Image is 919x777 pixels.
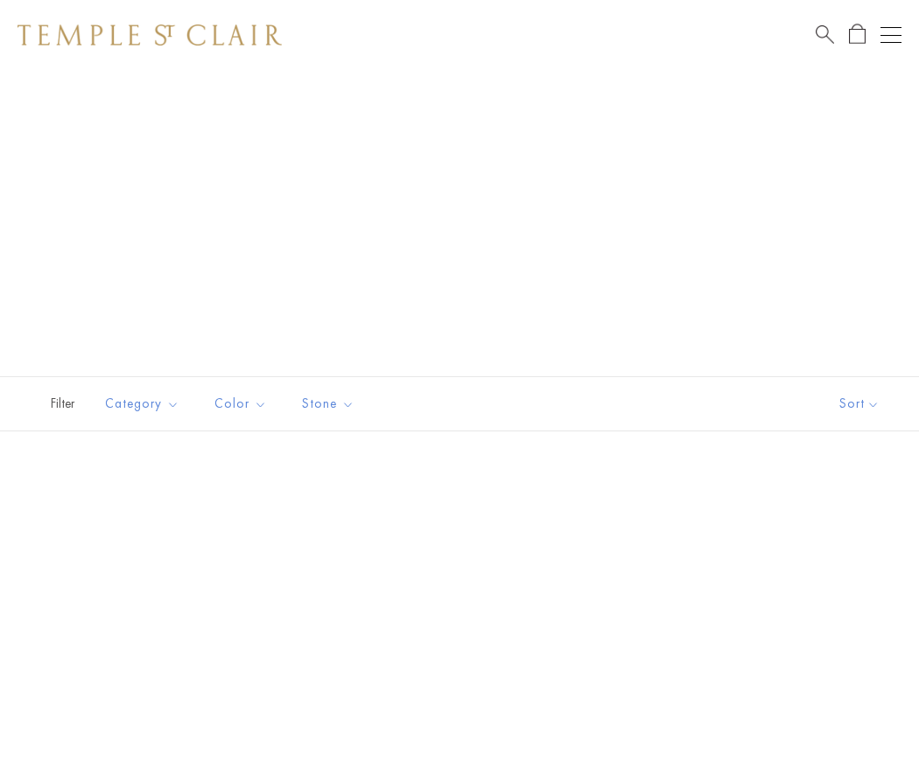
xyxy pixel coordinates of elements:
[293,393,368,415] span: Stone
[880,24,901,45] button: Open navigation
[18,24,282,45] img: Temple St. Clair
[96,393,193,415] span: Category
[92,384,193,423] button: Category
[800,377,919,430] button: Show sort by
[816,24,834,45] a: Search
[201,384,280,423] button: Color
[849,24,866,45] a: Open Shopping Bag
[289,384,368,423] button: Stone
[206,393,280,415] span: Color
